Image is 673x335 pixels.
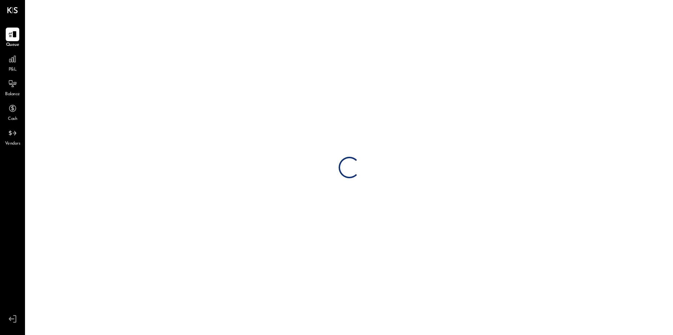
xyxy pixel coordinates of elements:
a: Cash [0,102,25,122]
a: Balance [0,77,25,98]
a: Vendors [0,126,25,147]
span: Queue [6,42,19,48]
span: P&L [9,67,17,73]
span: Vendors [5,141,20,147]
span: Cash [8,116,17,122]
a: P&L [0,52,25,73]
a: Queue [0,28,25,48]
span: Balance [5,91,20,98]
